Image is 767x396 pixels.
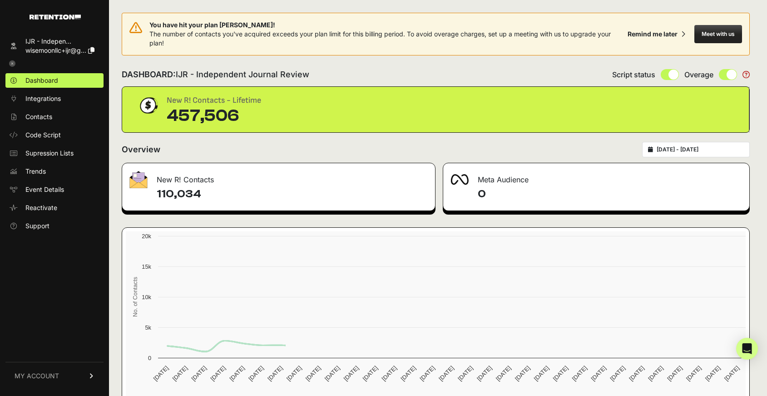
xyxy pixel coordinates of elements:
text: 20k [142,233,151,240]
a: Event Details [5,182,104,197]
span: Dashboard [25,76,58,85]
text: [DATE] [723,365,741,382]
div: Remind me later [628,30,678,39]
text: [DATE] [342,365,360,382]
text: No. of Contacts [132,277,139,317]
span: Code Script [25,130,61,140]
text: [DATE] [381,365,398,382]
text: [DATE] [209,365,227,382]
span: The number of contacts you've acquired exceeds your plan limit for this billing period. To avoid ... [149,30,611,47]
text: [DATE] [456,365,474,382]
text: 10k [142,294,151,301]
img: fa-meta-2f981b61bb99beabf952f7030308934f19ce035c18b003e963880cc3fabeebb7.png [450,174,469,185]
button: Remind me later [624,26,689,42]
text: [DATE] [304,365,322,382]
img: Retention.com [30,15,81,20]
div: 457,506 [167,107,261,125]
span: Overage [684,69,713,80]
span: IJR - Independent Journal Review [176,70,309,79]
div: New R! Contacts - Lifetime [167,94,261,107]
span: wisemoonllc+ijr@g... [25,46,86,54]
span: MY ACCOUNT [15,371,59,381]
text: [DATE] [552,365,569,382]
text: [DATE] [609,365,626,382]
text: [DATE] [266,365,284,382]
span: Trends [25,167,46,176]
text: [DATE] [285,365,303,382]
button: Meet with us [694,25,742,43]
text: [DATE] [418,365,436,382]
text: [DATE] [590,365,608,382]
span: You have hit your plan [PERSON_NAME]! [149,20,624,30]
text: [DATE] [628,365,645,382]
text: [DATE] [228,365,246,382]
a: Integrations [5,91,104,106]
div: IJR - Indepen... [25,37,94,46]
text: [DATE] [400,365,417,382]
text: 15k [142,263,151,270]
text: [DATE] [190,365,208,382]
div: New R! Contacts [122,163,435,190]
img: fa-envelope-19ae18322b30453b285274b1b8af3d052b27d846a4fbe8435d1a52b978f639a2.png [129,171,148,188]
span: Script status [612,69,655,80]
text: 0 [148,355,151,361]
text: 5k [145,324,151,331]
a: Support [5,219,104,233]
text: [DATE] [152,365,170,382]
text: [DATE] [647,365,664,382]
span: Supression Lists [25,149,74,158]
text: [DATE] [247,365,265,382]
text: [DATE] [171,365,189,382]
text: [DATE] [666,365,683,382]
a: MY ACCOUNT [5,362,104,390]
text: [DATE] [323,365,341,382]
a: Contacts [5,110,104,124]
a: IJR - Indepen... wisemoonllc+ijr@g... [5,34,104,58]
a: Supression Lists [5,146,104,160]
a: Reactivate [5,201,104,215]
div: Meta Audience [443,163,750,190]
span: Integrations [25,94,61,103]
text: [DATE] [361,365,379,382]
text: [DATE] [495,365,512,382]
h4: 110,034 [157,187,428,201]
text: [DATE] [533,365,550,382]
span: Reactivate [25,203,57,212]
h2: DASHBOARD: [122,68,309,81]
text: [DATE] [571,365,589,382]
text: [DATE] [437,365,455,382]
div: Open Intercom Messenger [736,338,758,360]
span: Contacts [25,112,52,121]
h4: 0 [478,187,742,201]
a: Code Script [5,128,104,142]
img: dollar-coin-05c43ed7efb7bc0c12610022525b4bbbb207c7efeef5aecc26f025e68dcafac9.png [137,94,159,117]
a: Dashboard [5,73,104,88]
text: [DATE] [475,365,493,382]
text: [DATE] [514,365,531,382]
a: Trends [5,164,104,179]
text: [DATE] [685,365,703,382]
span: Support [25,221,49,231]
text: [DATE] [704,365,722,382]
h2: Overview [122,143,160,156]
span: Event Details [25,185,64,194]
